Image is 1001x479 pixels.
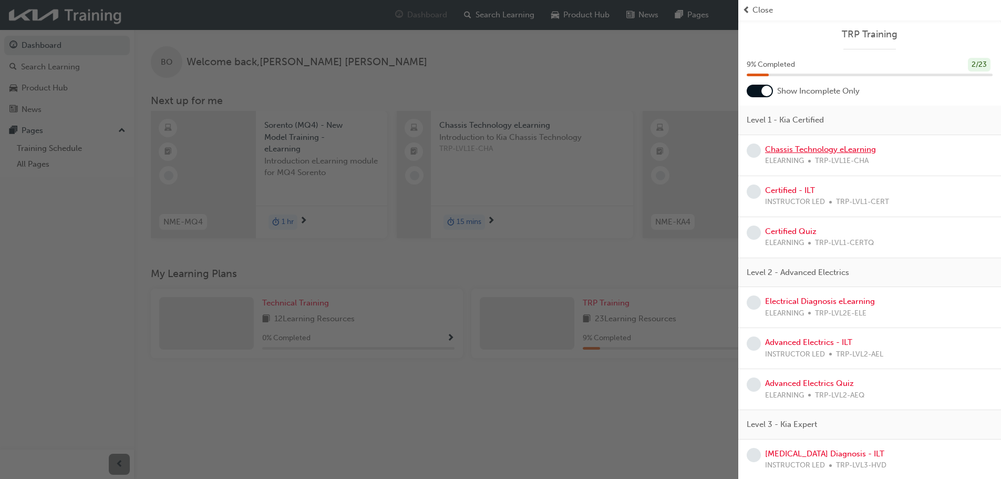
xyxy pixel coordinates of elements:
span: TRP-LVL2E-ELE [815,308,866,320]
span: Show Incomplete Only [777,85,860,97]
span: TRP-LVL1E-CHA [815,155,869,167]
span: 9 % Completed [747,59,795,71]
button: prev-iconClose [742,4,997,16]
span: learningRecordVerb_NONE-icon [747,226,761,240]
span: Level 2 - Advanced Electrics [747,267,849,279]
span: TRP-LVL2-AEQ [815,390,864,402]
span: INSTRUCTOR LED [765,460,825,472]
span: learningRecordVerb_NONE-icon [747,448,761,462]
span: ELEARNING [765,390,804,402]
span: TRP-LVL1-CERTQ [815,237,874,249]
span: Level 1 - Kia Certified [747,114,824,126]
span: ELEARNING [765,237,804,249]
span: learningRecordVerb_NONE-icon [747,185,761,199]
a: Electrical Diagnosis eLearning [765,297,875,306]
a: Chassis Technology eLearning [765,145,876,154]
span: ELEARNING [765,308,804,320]
a: TRP Training [747,28,993,40]
span: Close [752,4,773,16]
span: TRP-LVL1-CERT [836,196,889,208]
a: [MEDICAL_DATA] Diagnosis - ILT [765,449,884,458]
a: Advanced Electrics Quiz [765,379,854,388]
span: TRP-LVL3-HVD [836,460,886,472]
a: Advanced Electrics - ILT [765,338,852,347]
span: INSTRUCTOR LED [765,349,825,361]
span: prev-icon [742,4,750,16]
span: learningRecordVerb_NONE-icon [747,378,761,392]
span: INSTRUCTOR LED [765,196,825,208]
a: Certified - ILT [765,186,815,195]
span: learningRecordVerb_NONE-icon [747,337,761,351]
span: Level 3 - Kia Expert [747,419,817,431]
span: learningRecordVerb_NONE-icon [747,295,761,310]
div: 2 / 23 [968,58,990,72]
span: ELEARNING [765,155,804,167]
span: TRP-LVL2-AEL [836,349,883,361]
a: Certified Quiz [765,227,817,236]
span: learningRecordVerb_NONE-icon [747,144,761,158]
